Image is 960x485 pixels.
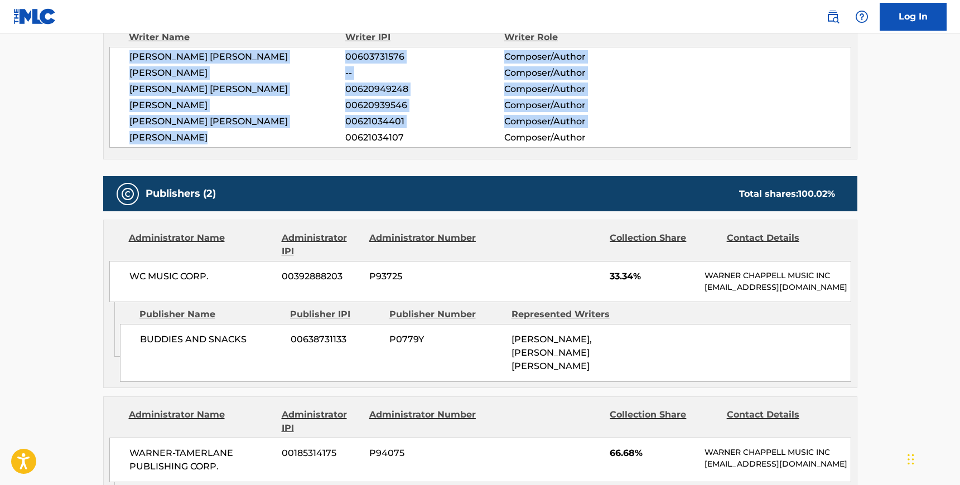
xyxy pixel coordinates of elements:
span: Composer/Author [504,50,649,64]
span: Composer/Author [504,131,649,144]
span: Composer/Author [504,83,649,96]
div: Total shares: [739,187,835,201]
a: Public Search [822,6,844,28]
span: 00638731133 [291,333,381,346]
span: [PERSON_NAME] [PERSON_NAME] [129,115,346,128]
div: Help [851,6,873,28]
div: Writer Name [129,31,346,44]
div: Administrator Number [369,408,477,435]
span: BUDDIES AND SNACKS [140,333,282,346]
span: [PERSON_NAME] [PERSON_NAME] [129,50,346,64]
span: [PERSON_NAME], [PERSON_NAME] [PERSON_NAME] [512,334,592,371]
span: 00620949248 [345,83,504,96]
span: [PERSON_NAME] [129,99,346,112]
span: [PERSON_NAME] [129,131,346,144]
span: 100.02 % [798,188,835,199]
h5: Publishers (2) [146,187,216,200]
div: Writer Role [504,31,649,44]
span: 00621034107 [345,131,504,144]
div: Administrator IPI [282,231,361,258]
span: 00603731576 [345,50,504,64]
p: [EMAIL_ADDRESS][DOMAIN_NAME] [705,458,850,470]
span: P0779Y [389,333,503,346]
span: 66.68% [610,447,696,460]
div: Contact Details [727,231,835,258]
div: Collection Share [610,231,718,258]
p: WARNER CHAPPELL MUSIC INC [705,447,850,458]
p: [EMAIL_ADDRESS][DOMAIN_NAME] [705,282,850,293]
span: P93725 [369,270,477,283]
span: 33.34% [610,270,696,283]
img: Publishers [121,187,134,201]
div: Publisher Number [389,308,503,321]
span: -- [345,66,504,80]
span: [PERSON_NAME] [129,66,346,80]
span: [PERSON_NAME] [PERSON_NAME] [129,83,346,96]
div: Drag [908,443,914,476]
div: Publisher IPI [290,308,381,321]
div: Collection Share [610,408,718,435]
span: Composer/Author [504,115,649,128]
span: 00621034401 [345,115,504,128]
span: 00620939546 [345,99,504,112]
p: WARNER CHAPPELL MUSIC INC [705,270,850,282]
div: Administrator Name [129,231,273,258]
span: Composer/Author [504,66,649,80]
iframe: Chat Widget [904,431,960,485]
a: Log In [880,3,947,31]
img: search [826,10,840,23]
span: WARNER-TAMERLANE PUBLISHING CORP. [129,447,274,473]
div: Administrator Number [369,231,477,258]
span: P94075 [369,447,477,460]
span: WC MUSIC CORP. [129,270,274,283]
img: help [855,10,869,23]
span: 00185314175 [282,447,361,460]
div: Publisher Name [139,308,282,321]
span: 00392888203 [282,270,361,283]
div: Administrator Name [129,408,273,435]
div: Represented Writers [512,308,625,321]
div: Writer IPI [345,31,504,44]
img: MLC Logo [13,8,56,25]
div: Contact Details [727,408,835,435]
span: Composer/Author [504,99,649,112]
div: Administrator IPI [282,408,361,435]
